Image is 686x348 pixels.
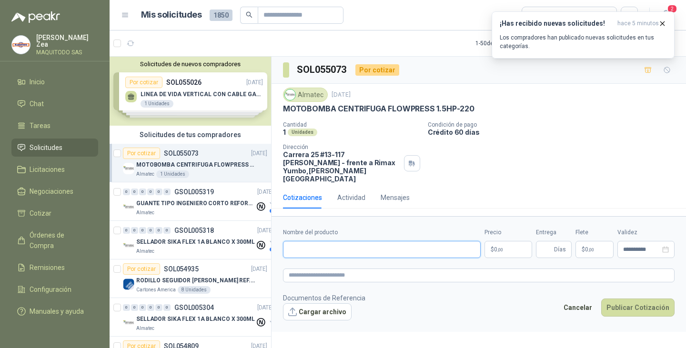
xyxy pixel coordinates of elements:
div: Almatec [283,88,328,102]
span: Inicio [30,77,45,87]
div: Actividad [337,192,365,203]
span: 1850 [210,10,232,21]
button: Publicar Cotización [601,298,675,317]
p: GSOL005304 [174,304,214,311]
a: Por cotizarSOL054935[DATE] Company LogoRODILLO SEGUIDOR [PERSON_NAME] REF. NATV-17-PPA [PERSON_NA... [110,259,271,298]
label: Validez [617,228,675,237]
span: Órdenes de Compra [30,230,89,251]
div: 0 [139,304,146,311]
button: Solicitudes de nuevos compradores [113,60,267,68]
h1: Mis solicitudes [141,8,202,22]
div: Solicitudes de tus compradores [110,126,271,144]
div: 0 [147,227,154,234]
div: 0 [123,227,130,234]
p: Almatec [136,209,154,217]
a: 0 0 0 0 0 0 GSOL005318[DATE] Company LogoSELLADOR SIKA FLEX 1A BLANCO X 300MLAlmatec [123,225,275,255]
p: [DATE] [251,265,267,274]
span: 0 [585,247,594,252]
a: Órdenes de Compra [11,226,98,255]
p: SELLADOR SIKA FLEX 1A BLANCO X 300ML [136,315,255,324]
div: 0 [155,189,162,195]
a: Solicitudes [11,139,98,157]
div: 0 [147,304,154,311]
a: Manuales y ayuda [11,302,98,320]
div: 0 [131,304,138,311]
button: Cargar archivo [283,303,352,320]
span: Solicitudes [30,142,62,153]
p: Almatec [136,248,154,255]
p: Carrera 25 #13-117 [PERSON_NAME] - frente a Rimax Yumbo , [PERSON_NAME][GEOGRAPHIC_DATA] [283,150,400,183]
div: Solicitudes de nuevos compradoresPor cotizarSOL055026[DATE] LINEA DE VIDA VERTICAL CON CABLE GALV... [110,57,271,126]
p: [DATE] [257,226,273,235]
p: MAQUITODO SAS [36,50,98,55]
label: Flete [575,228,614,237]
a: Por cotizarSOL055073[DATE] Company LogoMOTOBOMBA CENTRIFUGA FLOWPRESS 1.5HP-220Almatec1 Unidades [110,144,271,182]
div: Todas [528,10,548,20]
p: GSOL005319 [174,189,214,195]
img: Company Logo [123,317,134,328]
div: 0 [123,304,130,311]
span: ,00 [588,247,594,252]
div: Cotizaciones [283,192,322,203]
div: 0 [163,227,171,234]
p: Almatec [136,170,154,178]
img: Company Logo [123,201,134,213]
p: Cantidad [283,121,420,128]
p: GSOL005318 [174,227,214,234]
a: Remisiones [11,259,98,277]
div: 0 [163,304,171,311]
div: 8 Unidades [178,286,211,294]
div: 0 [147,189,154,195]
span: Configuración [30,284,71,295]
div: 0 [123,189,130,195]
p: GUANTE TIPO INGENIERO CORTO REFORZADO [136,199,255,208]
p: MOTOBOMBA CENTRIFUGA FLOWPRESS 1.5HP-220 [136,160,255,169]
p: Crédito 60 días [428,128,682,136]
div: 1 - 50 de 532 [475,36,534,51]
a: 0 0 0 0 0 0 GSOL005304[DATE] Company LogoSELLADOR SIKA FLEX 1A BLANCO X 300MLAlmatec [123,302,275,332]
p: Los compradores han publicado nuevas solicitudes en tus categorías. [500,33,666,50]
a: 0 0 0 0 0 0 GSOL005319[DATE] Company LogoGUANTE TIPO INGENIERO CORTO REFORZADOAlmatec [123,186,275,217]
p: 1 [283,128,286,136]
div: 0 [139,189,146,195]
p: SELLADOR SIKA FLEX 1A BLANCO X 300ML [136,238,255,247]
span: Cotizar [30,208,51,219]
p: RODILLO SEGUIDOR [PERSON_NAME] REF. NATV-17-PPA [PERSON_NAME] [136,276,255,285]
span: Negociaciones [30,186,73,197]
div: Mensajes [381,192,410,203]
h3: ¡Has recibido nuevas solicitudes! [500,20,614,28]
p: [DATE] [332,90,351,99]
img: Company Logo [123,163,134,174]
img: Company Logo [12,36,30,54]
span: Tareas [30,120,50,131]
p: [DATE] [251,149,267,158]
span: Manuales y ayuda [30,306,84,317]
p: SOL055073 [164,150,199,157]
span: ,00 [497,247,503,252]
label: Entrega [536,228,572,237]
span: Licitaciones [30,164,65,175]
div: Por cotizar [123,263,160,275]
span: Remisiones [30,262,65,273]
p: Cartones America [136,286,176,294]
p: Condición de pago [428,121,682,128]
span: hace 5 minutos [617,20,659,28]
span: Días [554,241,566,258]
div: 0 [163,189,171,195]
span: Chat [30,99,44,109]
p: [PERSON_NAME] Zea [36,34,98,48]
button: 2 [657,7,675,24]
div: 0 [131,227,138,234]
p: Documentos de Referencia [283,293,365,303]
div: 0 [155,227,162,234]
p: Almatec [136,325,154,332]
div: Unidades [288,129,317,136]
p: [DATE] [257,303,273,312]
a: Chat [11,95,98,113]
p: Dirección [283,144,400,150]
span: 0 [494,247,503,252]
p: $ 0,00 [575,241,614,258]
a: Cotizar [11,204,98,222]
label: Precio [484,228,532,237]
button: Cancelar [558,298,597,317]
